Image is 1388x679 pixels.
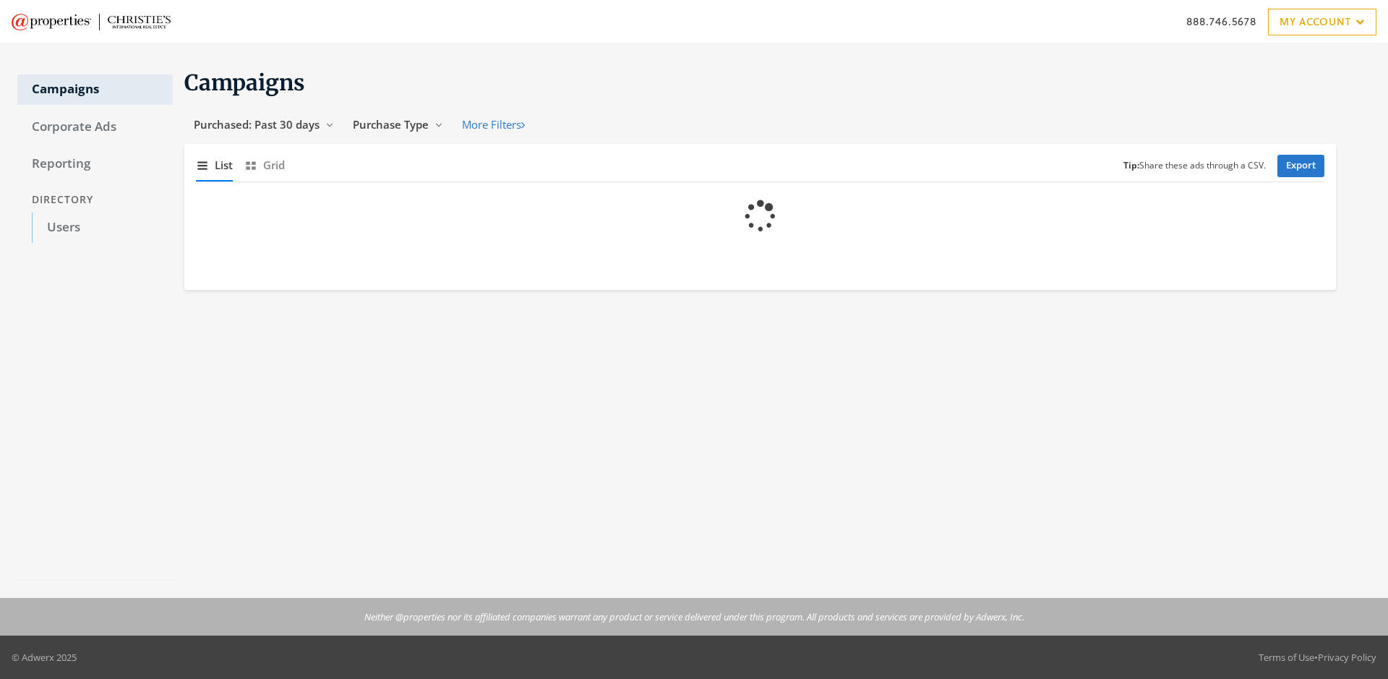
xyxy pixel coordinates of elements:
button: Grid [244,150,285,181]
div: Directory [17,187,173,213]
b: Tip: [1123,159,1139,171]
button: List [196,150,233,181]
a: Users [32,213,173,243]
a: 888.746.5678 [1186,14,1256,29]
a: Corporate Ads [17,112,173,142]
p: © Adwerx 2025 [12,650,77,665]
span: Grid [263,157,285,174]
a: Export [1277,155,1324,177]
a: Reporting [17,149,173,179]
button: More Filters [453,111,534,138]
a: Campaigns [17,74,173,105]
div: • [1259,650,1376,665]
span: Purchase Type [353,117,429,132]
button: Purchase Type [343,111,453,138]
span: Campaigns [184,69,305,96]
a: Privacy Policy [1318,651,1376,664]
small: Share these ads through a CSV. [1123,159,1266,173]
a: My Account [1268,9,1376,35]
span: Purchased: Past 30 days [194,117,320,132]
a: Terms of Use [1259,651,1314,664]
button: Purchased: Past 30 days [184,111,343,138]
p: Neither @properties nor its affiliated companies warrant any product or service delivered under t... [364,610,1024,624]
img: Adwerx [12,14,171,30]
span: List [215,157,233,174]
